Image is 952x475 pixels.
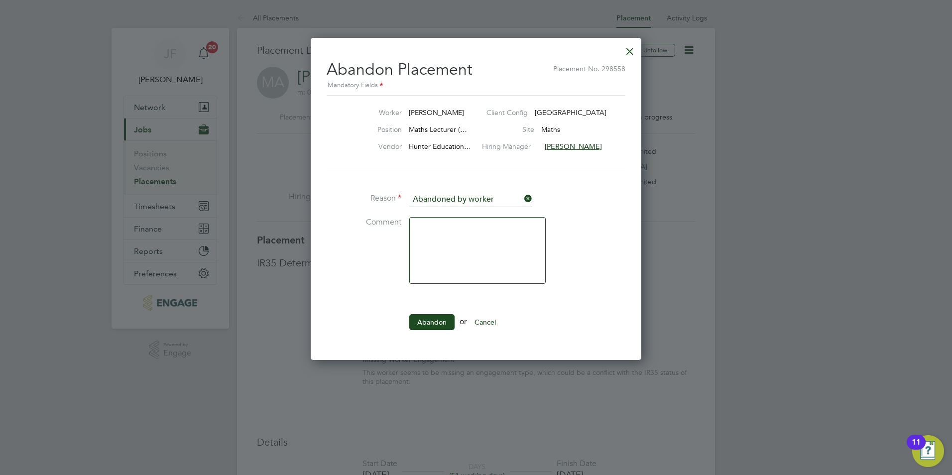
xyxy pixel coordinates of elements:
[327,52,625,91] h2: Abandon Placement
[912,435,944,467] button: Open Resource Center, 11 new notifications
[486,108,528,117] label: Client Config
[347,108,402,117] label: Worker
[541,125,560,134] span: Maths
[409,142,471,151] span: Hunter Education…
[553,59,625,73] span: Placement No. 298558
[409,192,532,207] input: Select one
[482,142,538,151] label: Hiring Manager
[327,217,401,228] label: Comment
[467,314,504,330] button: Cancel
[912,442,921,455] div: 11
[409,108,464,117] span: [PERSON_NAME]
[327,314,625,340] li: or
[494,125,534,134] label: Site
[409,125,467,134] span: Maths Lecturer (…
[545,142,602,151] span: [PERSON_NAME]
[327,80,625,91] div: Mandatory Fields
[347,125,402,134] label: Position
[409,314,455,330] button: Abandon
[347,142,402,151] label: Vendor
[327,193,401,204] label: Reason
[535,108,606,117] span: [GEOGRAPHIC_DATA]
